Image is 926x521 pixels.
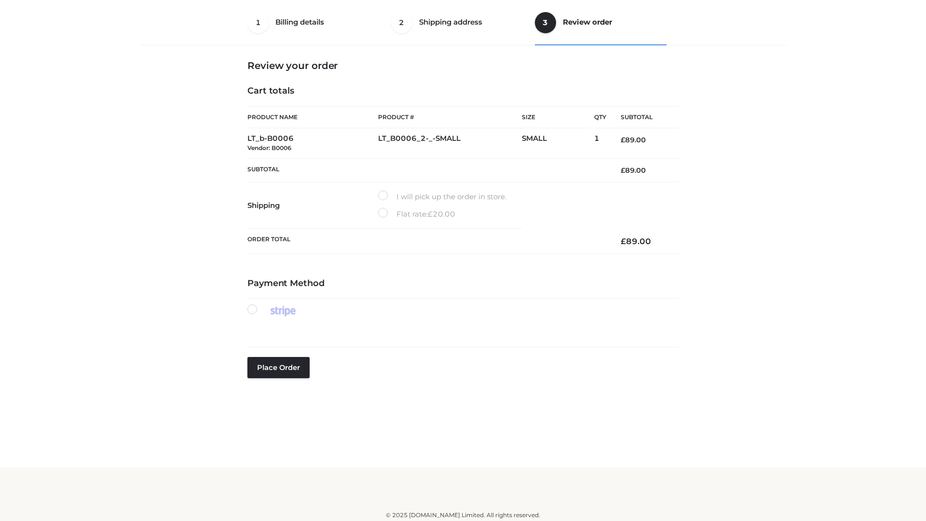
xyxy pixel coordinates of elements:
th: Product # [378,106,522,128]
td: 1 [594,128,606,159]
div: © 2025 [DOMAIN_NAME] Limited. All rights reserved. [143,510,783,520]
th: Qty [594,106,606,128]
td: LT_B0006_2-_-SMALL [378,128,522,159]
span: £ [621,136,625,144]
th: Order Total [247,229,606,254]
th: Subtotal [606,107,679,128]
span: £ [428,209,433,219]
h3: Review your order [247,60,679,71]
label: Flat rate: [378,208,455,220]
button: Place order [247,357,310,378]
bdi: 89.00 [621,166,646,175]
th: Size [522,107,589,128]
span: £ [621,166,625,175]
small: Vendor: B0006 [247,144,291,151]
th: Product Name [247,106,378,128]
bdi: 89.00 [621,136,646,144]
th: Subtotal [247,158,606,182]
h4: Payment Method [247,278,679,289]
td: LT_b-B0006 [247,128,378,159]
h4: Cart totals [247,86,679,96]
td: SMALL [522,128,594,159]
bdi: 20.00 [428,209,455,219]
label: I will pick up the order in store. [378,191,506,203]
span: £ [621,236,626,246]
bdi: 89.00 [621,236,651,246]
th: Shipping [247,182,378,229]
